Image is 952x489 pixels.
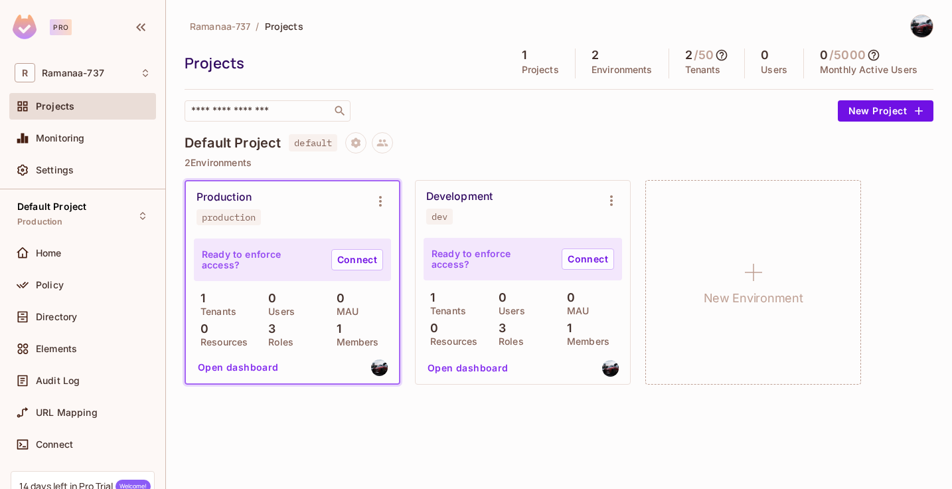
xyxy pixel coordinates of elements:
[330,337,379,347] p: Members
[820,49,828,62] h5: 0
[190,20,250,33] span: Ramanaa-737
[838,100,933,122] button: New Project
[36,248,62,258] span: Home
[330,306,358,317] p: MAU
[761,49,769,62] h5: 0
[194,337,248,347] p: Resources
[331,249,383,270] a: Connect
[424,306,466,316] p: Tenants
[36,375,80,386] span: Audit Log
[185,157,933,168] p: 2 Environments
[262,306,295,317] p: Users
[202,249,321,270] p: Ready to enforce access?
[424,336,477,347] p: Resources
[422,357,514,379] button: Open dashboard
[50,19,72,35] div: Pro
[345,139,366,151] span: Project settings
[194,306,236,317] p: Tenants
[36,343,77,354] span: Elements
[492,322,506,335] p: 3
[432,211,447,222] div: dev
[911,15,933,37] img: Ramanaa
[193,357,284,378] button: Open dashboard
[426,190,493,203] div: Development
[492,291,507,304] p: 0
[560,306,589,316] p: MAU
[371,359,388,376] img: gogularamanaa@gmail.com
[330,292,345,305] p: 0
[562,248,614,270] a: Connect
[36,280,64,290] span: Policy
[36,407,98,418] span: URL Mapping
[262,322,276,336] p: 3
[761,64,787,75] p: Users
[560,322,572,335] p: 1
[592,49,599,62] h5: 2
[13,15,37,39] img: SReyMgAAAABJRU5ErkJggg==
[424,322,438,335] p: 0
[829,49,866,62] h5: / 5000
[197,191,252,204] div: Production
[289,134,337,151] span: default
[42,68,104,78] span: Workspace: Ramanaa-737
[36,439,73,450] span: Connect
[185,135,281,151] h4: Default Project
[432,248,551,270] p: Ready to enforce access?
[522,64,559,75] p: Projects
[492,306,525,316] p: Users
[36,165,74,175] span: Settings
[17,201,86,212] span: Default Project
[685,64,721,75] p: Tenants
[704,288,803,308] h1: New Environment
[367,188,394,215] button: Environment settings
[256,20,259,33] li: /
[330,322,341,336] p: 1
[424,291,435,304] p: 1
[36,101,74,112] span: Projects
[262,292,276,305] p: 0
[194,292,205,305] p: 1
[185,53,499,73] div: Projects
[262,337,293,347] p: Roles
[194,322,208,336] p: 0
[602,360,619,377] img: gogularamanaa@gmail.com
[820,64,917,75] p: Monthly Active Users
[265,20,303,33] span: Projects
[592,64,653,75] p: Environments
[560,291,575,304] p: 0
[15,63,35,82] span: R
[36,133,85,144] span: Monitoring
[202,212,256,223] div: production
[522,49,526,62] h5: 1
[17,217,63,227] span: Production
[685,49,692,62] h5: 2
[598,187,625,214] button: Environment settings
[492,336,524,347] p: Roles
[36,312,77,322] span: Directory
[694,49,714,62] h5: / 50
[560,336,609,347] p: Members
